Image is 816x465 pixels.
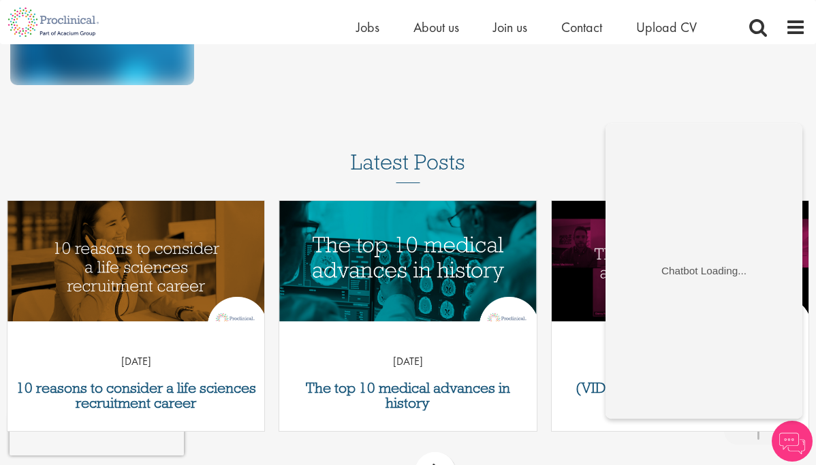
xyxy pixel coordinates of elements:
a: Link to a post [7,201,264,321]
p: [DATE] [7,354,264,370]
a: Link to a post [552,201,809,321]
a: Jobs [356,18,379,36]
img: 10 reasons to consider a life sciences recruitment career | Recruitment consultant on the phone [7,201,264,334]
a: About us [413,18,459,36]
p: [DATE] [279,354,536,370]
a: 10 reasons to consider a life sciences recruitment career [14,381,257,411]
a: The top 10 medical advances in history [286,381,529,411]
a: Join us [493,18,527,36]
img: Chatbot [772,421,813,462]
p: [DATE] [552,354,809,370]
img: Proclinical host LEAP TA Life Sciences panel discussion about the transforming talent acquisition... [552,201,809,334]
a: (VIDEO) The transforming talent acquisition paradigm [559,381,802,411]
a: Upload CV [636,18,697,36]
img: Top 10 medical advances in history [279,201,536,334]
a: Contact [561,18,602,36]
div: Chatbot Loading... [65,167,166,181]
h3: Latest Posts [351,150,465,183]
a: Link to a post [279,201,536,321]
